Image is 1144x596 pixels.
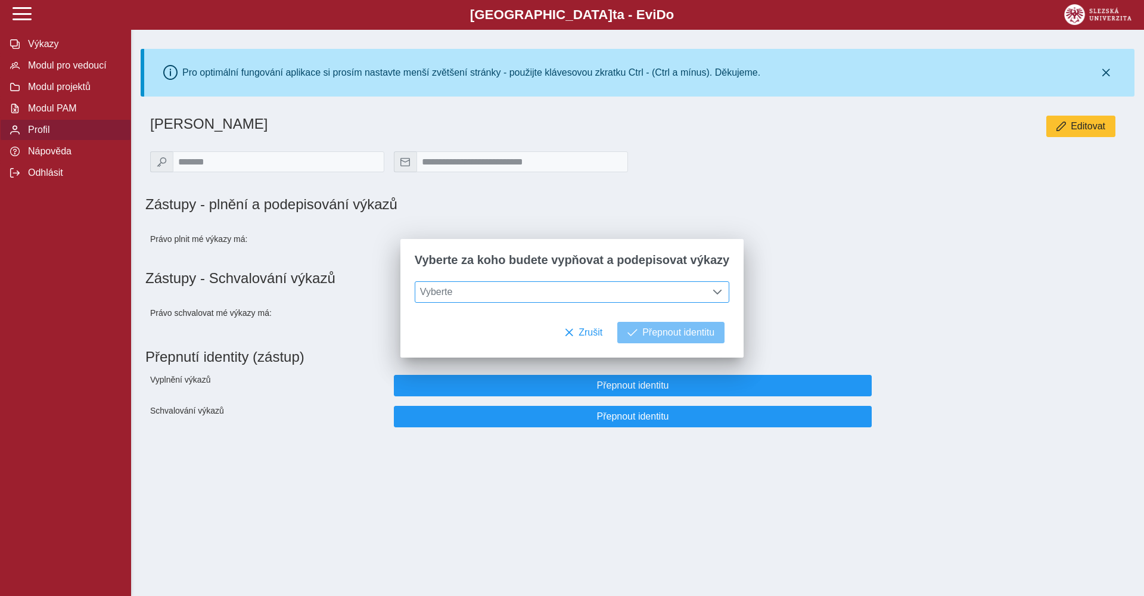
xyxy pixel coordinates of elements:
[415,253,729,267] span: Vyberte za koho budete vypňovat a podepisovat výkazy
[579,327,602,338] span: Zrušit
[24,82,121,92] span: Modul projektů
[656,7,666,22] span: D
[24,146,121,157] span: Nápověda
[145,270,1130,287] h1: Zástupy - Schvalování výkazů
[404,411,862,422] span: Přepnout identitu
[24,125,121,135] span: Profil
[613,7,617,22] span: t
[24,60,121,71] span: Modul pro vedoucí
[666,7,674,22] span: o
[145,344,1120,370] h1: Přepnutí identity (zástup)
[394,406,872,427] button: Přepnout identitu
[145,196,791,213] h1: Zástupy - plnění a podepisování výkazů
[24,103,121,114] span: Modul PAM
[145,370,389,401] div: Vyplnění výkazů
[145,296,389,330] div: Právo schvalovat mé výkazy má:
[642,327,714,338] span: Přepnout identitu
[24,167,121,178] span: Odhlásit
[182,67,760,78] div: Pro optimální fungování aplikace si prosím nastavte menší zvětšení stránky - použijte klávesovou ...
[1071,121,1105,132] span: Editovat
[1064,4,1131,25] img: logo_web_su.png
[394,375,872,396] button: Přepnout identitu
[36,7,1108,23] b: [GEOGRAPHIC_DATA] a - Evi
[24,39,121,49] span: Výkazy
[554,322,613,343] button: Zrušit
[404,380,862,391] span: Přepnout identitu
[617,322,725,343] button: Přepnout identitu
[145,401,389,432] div: Schvalování výkazů
[1046,116,1115,137] button: Editovat
[150,116,791,132] h1: [PERSON_NAME]
[415,282,707,302] span: Vyberte
[145,222,389,256] div: Právo plnit mé výkazy má:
